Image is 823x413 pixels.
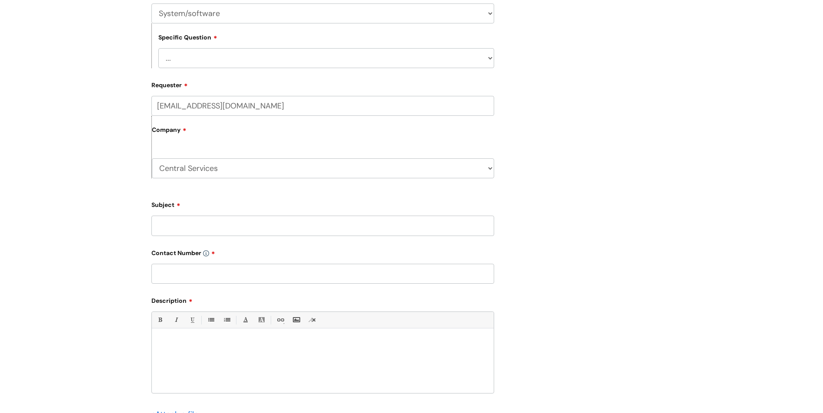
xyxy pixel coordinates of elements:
[152,123,494,143] label: Company
[275,315,285,325] a: Link
[151,79,494,89] label: Requester
[151,246,494,257] label: Contact Number
[151,198,494,209] label: Subject
[151,96,494,116] input: Email
[240,315,251,325] a: Font Color
[205,315,216,325] a: • Unordered List (Ctrl-Shift-7)
[203,250,209,256] img: info-icon.svg
[171,315,181,325] a: Italic (Ctrl-I)
[307,315,318,325] a: Remove formatting (Ctrl-\)
[154,315,165,325] a: Bold (Ctrl-B)
[291,315,302,325] a: Insert Image...
[158,33,217,41] label: Specific Question
[256,315,267,325] a: Back Color
[151,294,494,305] label: Description
[221,315,232,325] a: 1. Ordered List (Ctrl-Shift-8)
[187,315,197,325] a: Underline(Ctrl-U)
